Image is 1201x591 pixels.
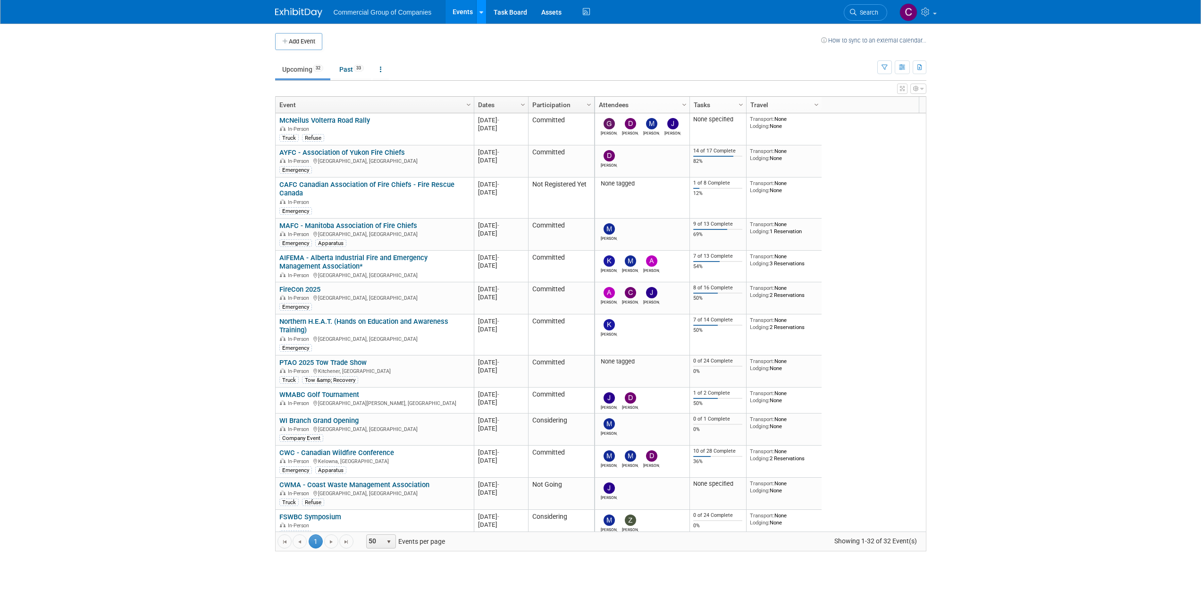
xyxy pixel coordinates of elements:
[601,494,617,500] div: Jason Fast
[288,490,312,497] span: In-Person
[813,101,820,109] span: Column Settings
[625,392,636,404] img: David West
[279,239,312,247] div: Emergency
[601,129,617,135] div: Gregg Stockdale
[528,177,594,219] td: Not Registered Yet
[478,398,524,406] div: [DATE]
[646,118,657,129] img: Morgan MacKay
[604,255,615,267] img: Kelly Mayhew
[750,260,770,267] span: Lodging:
[279,221,417,230] a: MAFC - Manitoba Association of Fire Chiefs
[279,466,312,474] div: Emergency
[664,129,681,135] div: Jason Fast
[750,358,774,364] span: Transport:
[302,134,324,142] div: Refuse
[279,344,312,352] div: Emergency
[750,116,818,129] div: None None
[899,3,917,21] img: Cole Mattern
[693,426,742,433] div: 0%
[478,317,524,325] div: [DATE]
[693,253,742,260] div: 7 of 13 Complete
[622,298,638,304] div: Cole Mattern
[302,498,324,506] div: Refuse
[478,116,524,124] div: [DATE]
[604,450,615,462] img: Mike Feduniw
[601,404,617,410] div: Jason Fast
[750,416,774,422] span: Transport:
[478,448,524,456] div: [DATE]
[279,271,470,279] div: [GEOGRAPHIC_DATA], [GEOGRAPHIC_DATA]
[601,462,617,468] div: Mike Feduniw
[528,510,594,542] td: Considering
[750,285,774,291] span: Transport:
[693,231,742,238] div: 69%
[750,180,774,186] span: Transport:
[478,285,524,293] div: [DATE]
[478,221,524,229] div: [DATE]
[528,282,594,314] td: Committed
[844,4,887,21] a: Search
[315,239,346,247] div: Apparatus
[604,118,615,129] img: Gregg Stockdale
[519,101,527,109] span: Column Settings
[478,358,524,366] div: [DATE]
[857,9,878,16] span: Search
[478,521,524,529] div: [DATE]
[478,456,524,464] div: [DATE]
[288,295,312,301] span: In-Person
[601,161,617,168] div: Darren Daviduck
[585,101,593,109] span: Column Settings
[750,253,818,267] div: None 3 Reservations
[280,231,286,236] img: In-Person Event
[750,519,770,526] span: Lodging:
[646,255,657,267] img: Adam Dingman
[497,391,499,398] span: -
[478,513,524,521] div: [DATE]
[598,180,686,187] div: None tagged
[528,145,594,177] td: Committed
[332,60,371,78] a: Past33
[275,8,322,17] img: ExhibitDay
[750,221,818,235] div: None 1 Reservation
[584,97,594,111] a: Column Settings
[750,317,818,330] div: None 2 Reservations
[750,187,770,194] span: Lodging:
[478,366,524,374] div: [DATE]
[736,97,746,111] a: Column Settings
[281,538,288,546] span: Go to the first page
[478,180,524,188] div: [DATE]
[279,116,370,125] a: McNeilus Volterra Road Rally
[478,489,524,497] div: [DATE]
[279,358,367,367] a: PTAO 2025 Tow Trade Show
[279,367,470,375] div: Kitchener, [GEOGRAPHIC_DATA]
[293,534,307,549] a: Go to the previous page
[625,287,636,298] img: Cole Mattern
[811,97,822,111] a: Column Settings
[528,314,594,355] td: Committed
[693,327,742,334] div: 50%
[353,65,364,72] span: 33
[750,253,774,260] span: Transport:
[497,417,499,424] span: -
[279,285,320,294] a: FireCon 2025
[750,448,774,455] span: Transport:
[750,480,774,487] span: Transport:
[604,392,615,404] img: Jason Fast
[604,482,615,494] img: Jason Fast
[324,534,338,549] a: Go to the next page
[750,292,770,298] span: Lodging:
[279,303,312,311] div: Emergency
[646,287,657,298] img: Jamie Zimmerman
[604,515,615,526] img: Mike Thomson
[598,358,686,365] div: None tagged
[750,480,818,494] div: None None
[478,424,524,432] div: [DATE]
[750,123,770,129] span: Lodging:
[280,336,286,341] img: In-Person Event
[478,293,524,301] div: [DATE]
[478,124,524,132] div: [DATE]
[625,450,636,462] img: Mike Thomson
[280,368,286,373] img: In-Person Event
[693,512,742,519] div: 0 of 24 Complete
[478,156,524,164] div: [DATE]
